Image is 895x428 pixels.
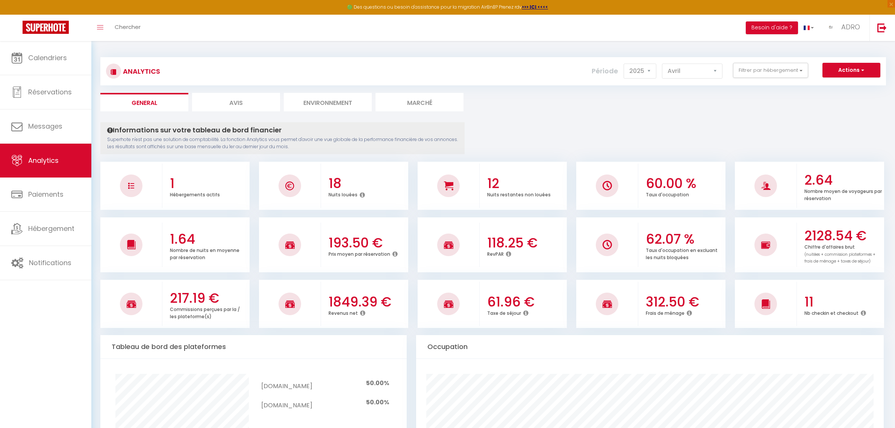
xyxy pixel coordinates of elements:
span: Analytics [28,156,59,165]
p: Taux d'occupation en excluant les nuits bloquées [646,246,718,261]
a: Chercher [109,15,146,41]
h3: 18 [329,176,406,191]
h3: 2.64 [804,172,882,188]
h3: 312.50 € [646,294,724,310]
h3: 62.07 % [646,231,724,247]
h3: 118.25 € [487,235,565,251]
span: Chercher [115,23,141,31]
span: 50.00% [366,398,389,407]
p: Nuits louées [329,190,357,198]
h3: 2128.54 € [804,228,882,244]
p: Commissions perçues par la / les plateforme(s) [170,305,240,320]
div: Tableau de bord des plateformes [100,335,407,359]
div: Occupation [416,335,884,359]
span: Paiements [28,190,64,199]
span: 50.00% [366,379,389,387]
li: Environnement [284,93,372,111]
li: Avis [192,93,280,111]
p: Revenus net [329,308,358,316]
button: Filtrer par hébergement [733,63,808,78]
h3: 193.50 € [329,235,406,251]
p: Nuits restantes non louées [487,190,551,198]
img: Super Booking [23,21,69,34]
p: Taux d'occupation [646,190,689,198]
li: Marché [376,93,463,111]
h3: 1 [170,176,248,191]
td: [DOMAIN_NAME] [261,374,312,393]
p: Superhote n'est pas une solution de comptabilité. La fonction Analytics vous permet d'avoir une v... [107,136,458,150]
span: Hébergement [28,224,74,233]
label: Période [592,63,618,79]
h4: Informations sur votre tableau de bord financier [107,126,458,134]
span: Calendriers [28,53,67,62]
p: Taxe de séjour [487,308,521,316]
img: ... [825,21,836,33]
img: NO IMAGE [761,240,771,249]
span: (nuitées + commission plateformes + frais de ménage + taxes de séjour) [804,252,875,264]
h3: 12 [487,176,565,191]
img: NO IMAGE [603,240,612,249]
h3: 11 [804,294,882,310]
p: Nb checkin et checkout [804,308,859,316]
h3: 60.00 % [646,176,724,191]
p: Hébergements actifs [170,190,220,198]
img: NO IMAGE [128,183,134,189]
span: Réservations [28,87,72,97]
h3: Analytics [121,63,160,80]
a: >>> ICI <<<< [522,4,548,10]
h3: 1849.39 € [329,294,406,310]
h3: 1.64 [170,231,248,247]
span: Notifications [29,258,71,267]
a: ... ADRO [819,15,869,41]
p: Chiffre d'affaires brut [804,242,875,264]
span: ADRO [841,22,860,32]
p: RevPAR [487,249,504,257]
h3: 61.96 € [487,294,565,310]
button: Besoin d'aide ? [746,21,798,34]
p: Nombre de nuits en moyenne par réservation [170,246,239,261]
button: Actions [822,63,880,78]
p: Prix moyen par réservation [329,249,390,257]
li: General [100,93,188,111]
td: [DOMAIN_NAME] [261,393,312,412]
p: Frais de ménage [646,308,685,316]
h3: 217.19 € [170,290,248,306]
img: logout [877,23,887,32]
span: Messages [28,121,62,131]
p: Nombre moyen de voyageurs par réservation [804,187,882,202]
